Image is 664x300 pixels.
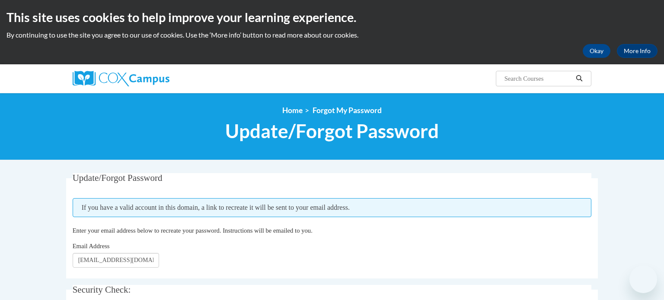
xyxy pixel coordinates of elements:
p: By continuing to use the site you agree to our use of cookies. Use the ‘More info’ button to read... [6,30,658,40]
span: Update/Forgot Password [225,120,439,142]
a: Cox Campus [73,71,237,86]
img: Cox Campus [73,71,169,86]
iframe: Button to launch messaging window [629,265,657,293]
a: More Info [617,44,658,58]
h2: This site uses cookies to help improve your learning experience. [6,9,658,26]
span: Security Check: [73,284,131,295]
input: Search Courses [504,73,573,84]
input: Email [73,253,159,268]
span: Forgot My Password [313,106,382,115]
a: Home [282,106,303,115]
span: Email Address [73,243,110,249]
span: Enter your email address below to recreate your password. Instructions will be emailed to you. [73,227,313,234]
button: Okay [583,44,610,58]
span: If you have a valid account in this domain, a link to recreate it will be sent to your email addr... [73,198,592,217]
button: Search [573,73,586,84]
span: Update/Forgot Password [73,173,163,183]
